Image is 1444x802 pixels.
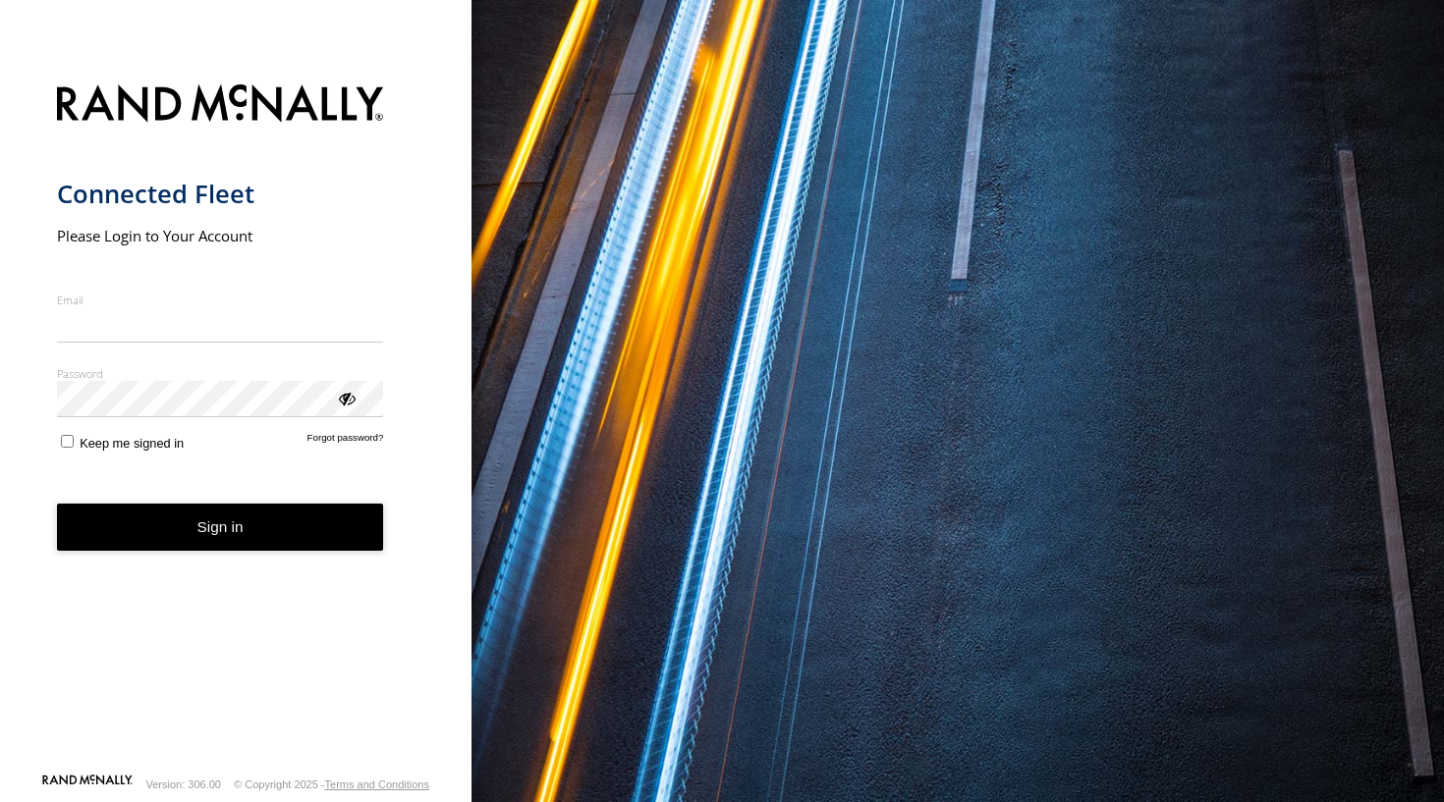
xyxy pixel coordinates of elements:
[336,388,356,407] div: ViewPassword
[57,226,384,245] h2: Please Login to Your Account
[234,778,429,790] div: © Copyright 2025 -
[80,436,184,451] span: Keep me signed in
[325,778,429,790] a: Terms and Conditions
[146,778,221,790] div: Version: 306.00
[42,775,133,794] a: Visit our Website
[57,80,384,131] img: Rand McNally
[57,366,384,381] label: Password
[57,178,384,210] h1: Connected Fleet
[61,435,74,448] input: Keep me signed in
[57,293,384,307] label: Email
[57,504,384,552] button: Sign in
[57,73,416,774] form: main
[307,432,384,451] a: Forgot password?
